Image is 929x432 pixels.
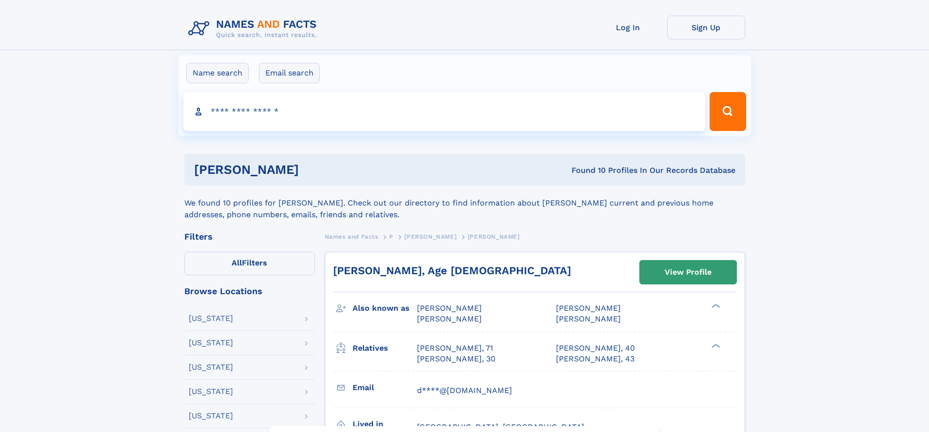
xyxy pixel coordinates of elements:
[435,165,735,176] div: Found 10 Profiles In Our Records Database
[353,379,417,396] h3: Email
[189,412,233,420] div: [US_STATE]
[189,339,233,347] div: [US_STATE]
[404,233,456,240] span: [PERSON_NAME]
[417,354,495,364] a: [PERSON_NAME], 30
[710,92,746,131] button: Search Button
[665,261,712,283] div: View Profile
[556,314,621,323] span: [PERSON_NAME]
[186,63,249,83] label: Name search
[709,342,721,349] div: ❯
[184,16,325,42] img: Logo Names and Facts
[417,422,584,432] span: [GEOGRAPHIC_DATA], [GEOGRAPHIC_DATA]
[184,186,745,221] div: We found 10 profiles for [PERSON_NAME]. Check out our directory to find information about [PERSON...
[184,232,315,241] div: Filters
[404,230,456,243] a: [PERSON_NAME]
[667,16,745,39] a: Sign Up
[709,303,721,309] div: ❯
[389,233,394,240] span: P
[353,340,417,357] h3: Relatives
[189,315,233,322] div: [US_STATE]
[333,264,571,277] a: [PERSON_NAME], Age [DEMOGRAPHIC_DATA]
[417,343,493,354] a: [PERSON_NAME], 71
[417,303,482,313] span: [PERSON_NAME]
[194,164,435,176] h1: [PERSON_NAME]
[183,92,706,131] input: search input
[640,261,736,284] a: View Profile
[556,303,621,313] span: [PERSON_NAME]
[259,63,320,83] label: Email search
[189,388,233,395] div: [US_STATE]
[556,354,634,364] a: [PERSON_NAME], 43
[417,314,482,323] span: [PERSON_NAME]
[189,363,233,371] div: [US_STATE]
[325,230,378,243] a: Names and Facts
[184,252,315,275] label: Filters
[184,287,315,296] div: Browse Locations
[556,343,635,354] a: [PERSON_NAME], 40
[589,16,667,39] a: Log In
[468,233,520,240] span: [PERSON_NAME]
[232,258,242,267] span: All
[353,300,417,317] h3: Also known as
[389,230,394,243] a: P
